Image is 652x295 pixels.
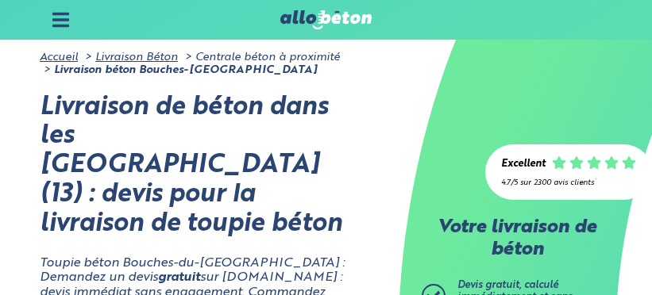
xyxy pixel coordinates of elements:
[511,233,635,278] iframe: Help widget launcher
[40,63,317,76] li: Livraison béton Bouches-[GEOGRAPHIC_DATA]
[40,52,78,63] a: Accueil
[95,52,178,63] a: Livraison Béton
[158,271,200,284] strong: gratuit
[280,10,372,29] img: allobéton
[40,94,358,239] h1: Livraison de béton dans les [GEOGRAPHIC_DATA] (13) : devis pour la livraison de toupie béton
[181,51,340,63] li: Centrale béton à proximité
